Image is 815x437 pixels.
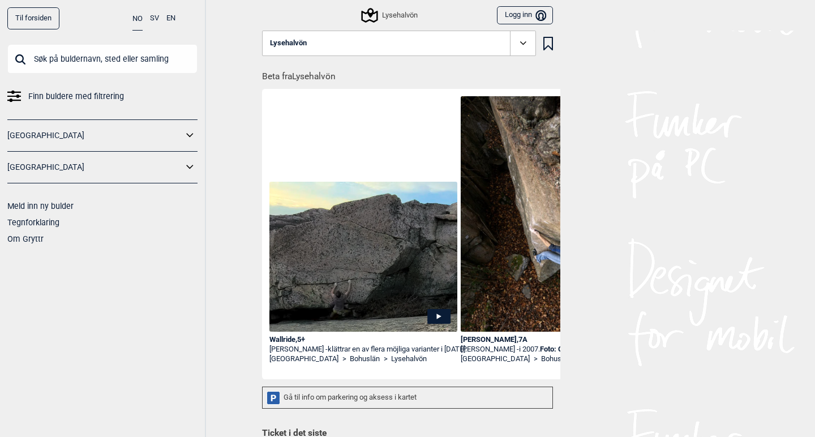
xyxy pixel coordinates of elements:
button: SV [150,7,159,29]
p: i 2007. [519,345,600,353]
h1: Beta fra Lysehalvön [262,63,560,83]
div: Lysehalvön [363,8,418,22]
div: [PERSON_NAME] - [461,345,649,354]
a: Tegnforklaring [7,218,59,227]
a: [GEOGRAPHIC_DATA] [461,354,530,364]
a: Foto: Climbingpics [540,345,600,353]
a: Meld inn ny bulder [7,202,74,211]
button: Logg inn [497,6,553,25]
a: [GEOGRAPHIC_DATA] [269,354,338,364]
span: > [384,354,388,364]
span: > [534,354,538,364]
button: Lysehalvön [262,31,536,57]
input: Søk på buldernavn, sted eller samling [7,44,198,74]
a: Om Gryttr [7,234,44,243]
a: Bohuslän [541,354,571,364]
div: [PERSON_NAME] - [269,345,457,354]
span: klättrar en av flera möjliga varianter i [DATE]. [328,345,467,353]
a: Bohuslän [350,354,380,364]
img: Tomas pa Andrea doria [461,96,649,376]
div: [PERSON_NAME] , 7A [461,335,649,345]
img: Harald pa Wallride [269,182,457,332]
span: Finn buldere med filtrering [28,88,124,105]
button: EN [166,7,175,29]
span: Lysehalvön [270,39,307,48]
a: Finn buldere med filtrering [7,88,198,105]
button: NO [132,7,143,31]
a: [GEOGRAPHIC_DATA] [7,159,183,175]
a: [GEOGRAPHIC_DATA] [7,127,183,144]
a: Lysehalvön [391,354,427,364]
a: Til forsiden [7,7,59,29]
div: Gå til info om parkering og aksess i kartet [262,387,553,409]
span: > [342,354,346,364]
div: Wallride , 5+ [269,335,457,345]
